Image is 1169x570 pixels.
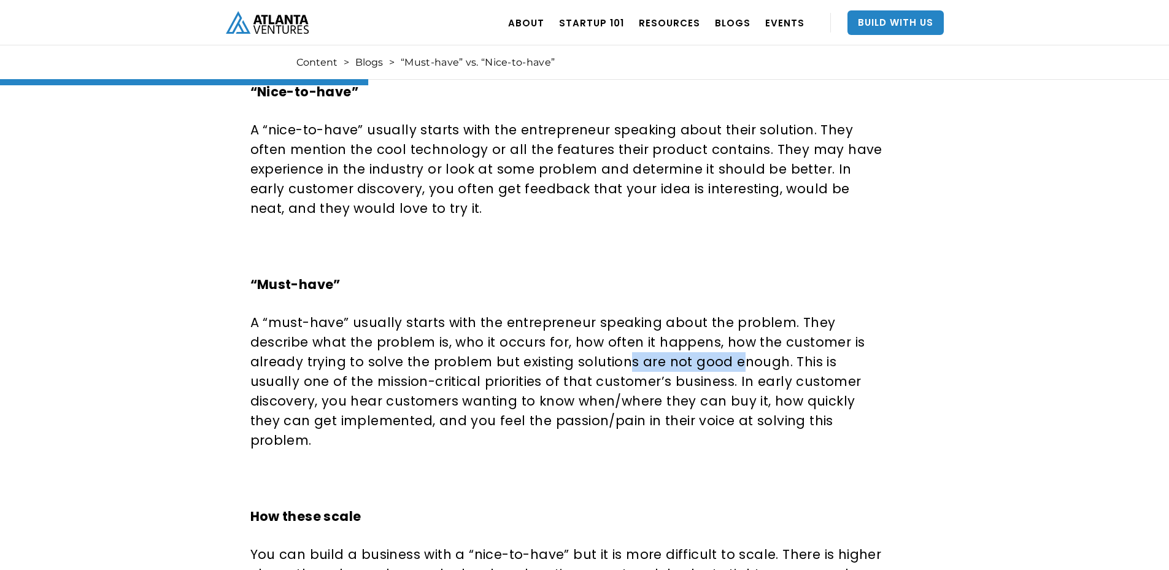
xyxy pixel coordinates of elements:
[250,120,885,218] p: A “nice-to-have” usually starts with the entrepreneur speaking about their solution. They often m...
[715,6,750,40] a: BLOGS
[296,56,338,69] a: Content
[250,83,359,101] strong: “Nice-to-have”
[389,56,395,69] div: >
[344,56,349,69] div: >
[508,6,544,40] a: ABOUT
[559,6,624,40] a: Startup 101
[401,56,555,69] div: “Must-have” vs. “Nice-to-have”
[765,6,804,40] a: EVENTS
[250,507,361,525] strong: How these scale
[355,56,383,69] a: Blogs
[639,6,700,40] a: RESOURCES
[847,10,944,35] a: Build With Us
[250,275,341,293] strong: “Must-have”
[250,313,885,450] p: A “must-have” usually starts with the entrepreneur speaking about the problem. They describe what...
